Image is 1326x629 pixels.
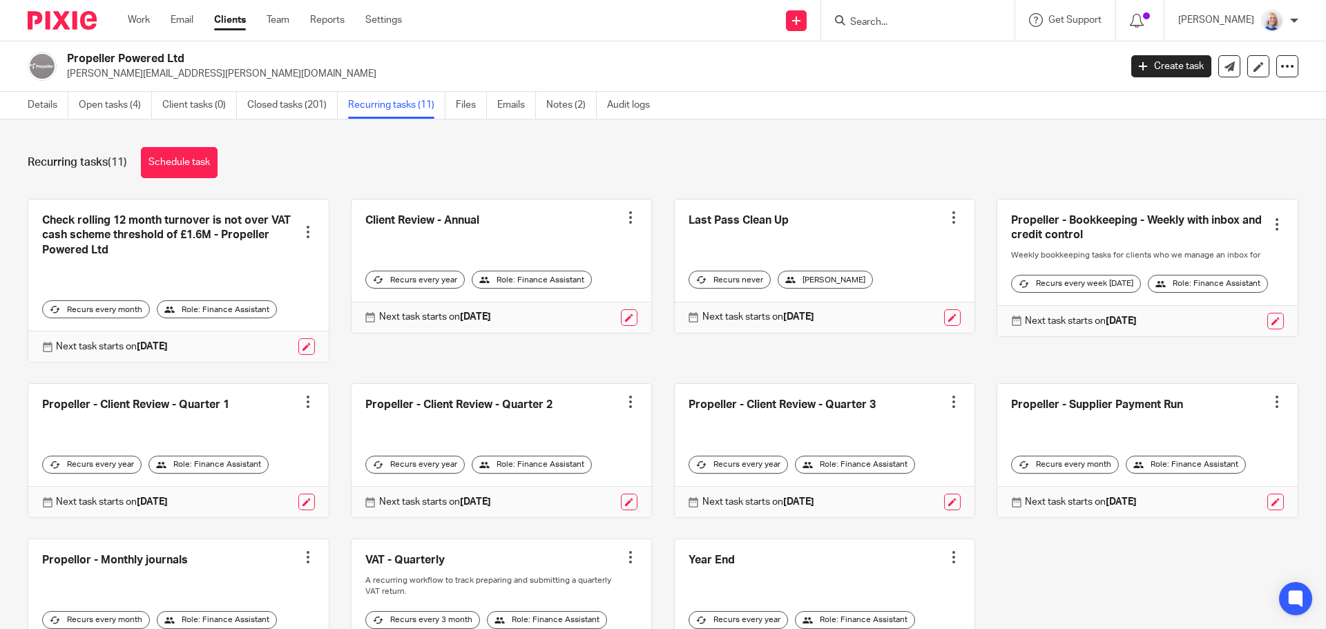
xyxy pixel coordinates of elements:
[1261,10,1283,32] img: Low%20Res%20-%20Your%20Support%20Team%20-5.jpg
[460,497,491,507] strong: [DATE]
[487,611,607,629] div: Role: Finance Assistant
[497,92,536,119] a: Emails
[137,497,168,507] strong: [DATE]
[148,456,269,474] div: Role: Finance Assistant
[1131,55,1211,77] a: Create task
[348,92,445,119] a: Recurring tasks (11)
[171,13,193,27] a: Email
[1011,275,1141,293] div: Recurs every week [DATE]
[67,67,1111,81] p: [PERSON_NAME][EMAIL_ADDRESS][PERSON_NAME][DOMAIN_NAME]
[157,611,277,629] div: Role: Finance Assistant
[157,300,277,318] div: Role: Finance Assistant
[28,52,57,81] img: logo.png
[1178,13,1254,27] p: [PERSON_NAME]
[472,271,592,289] div: Role: Finance Assistant
[28,11,97,30] img: Pixie
[365,611,480,629] div: Recurs every 3 month
[379,495,491,509] p: Next task starts on
[689,456,788,474] div: Recurs every year
[689,271,771,289] div: Recurs never
[460,312,491,322] strong: [DATE]
[56,340,168,354] p: Next task starts on
[472,456,592,474] div: Role: Finance Assistant
[247,92,338,119] a: Closed tasks (201)
[162,92,237,119] a: Client tasks (0)
[689,611,788,629] div: Recurs every year
[778,271,873,289] div: [PERSON_NAME]
[1126,456,1246,474] div: Role: Finance Assistant
[42,456,142,474] div: Recurs every year
[214,13,246,27] a: Clients
[546,92,597,119] a: Notes (2)
[28,92,68,119] a: Details
[702,495,814,509] p: Next task starts on
[379,310,491,324] p: Next task starts on
[365,13,402,27] a: Settings
[783,312,814,322] strong: [DATE]
[795,611,915,629] div: Role: Finance Assistant
[28,155,127,170] h1: Recurring tasks
[456,92,487,119] a: Files
[795,456,915,474] div: Role: Finance Assistant
[365,271,465,289] div: Recurs every year
[849,17,973,29] input: Search
[108,157,127,168] span: (11)
[128,13,150,27] a: Work
[67,52,902,66] h2: Propeller Powered Ltd
[310,13,345,27] a: Reports
[1011,456,1119,474] div: Recurs every month
[267,13,289,27] a: Team
[1106,316,1137,326] strong: [DATE]
[137,342,168,351] strong: [DATE]
[607,92,660,119] a: Audit logs
[1048,15,1102,25] span: Get Support
[42,611,150,629] div: Recurs every month
[42,300,150,318] div: Recurs every month
[56,495,168,509] p: Next task starts on
[1025,314,1137,328] p: Next task starts on
[783,497,814,507] strong: [DATE]
[1148,275,1268,293] div: Role: Finance Assistant
[141,147,218,178] a: Schedule task
[1025,495,1137,509] p: Next task starts on
[79,92,152,119] a: Open tasks (4)
[365,456,465,474] div: Recurs every year
[1106,497,1137,507] strong: [DATE]
[702,310,814,324] p: Next task starts on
